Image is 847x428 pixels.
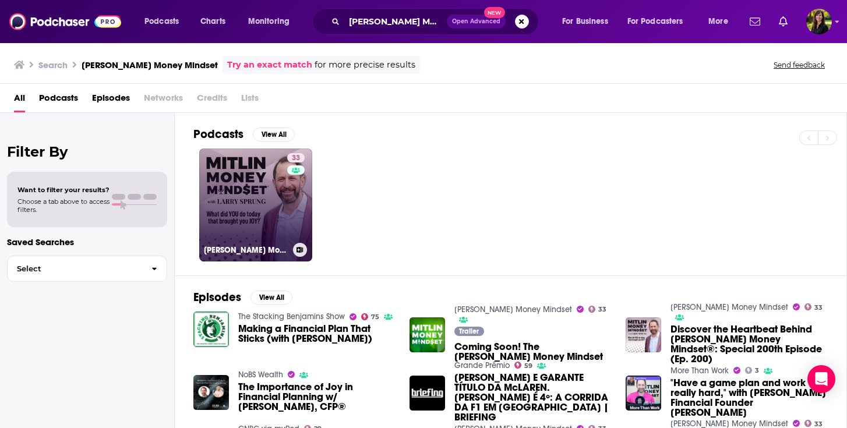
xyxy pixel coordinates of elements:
[700,12,743,31] button: open menu
[670,378,828,418] a: "Have a game plan and work really hard," with Mitlin Financial Founder Larry Sprung
[770,60,828,70] button: Send feedback
[200,13,225,30] span: Charts
[238,382,396,412] a: The Importance of Joy in Financial Planning w/ Larry Sprung, CFP®
[241,89,259,112] span: Lists
[287,153,305,162] a: 33
[17,186,110,194] span: Want to filter your results?
[9,10,121,33] img: Podchaser - Follow, Share and Rate Podcasts
[804,303,823,310] a: 33
[82,59,218,70] h3: [PERSON_NAME] Money Mindset
[193,375,229,411] img: The Importance of Joy in Financial Planning w/ Larry Sprung, CFP®
[806,9,832,34] button: Show profile menu
[7,143,167,160] h2: Filter By
[454,360,510,370] a: Grande Prêmio
[554,12,623,31] button: open menu
[410,317,445,353] img: Coming Soon! The Mitlin Money Mindset
[361,313,380,320] a: 75
[588,306,607,313] a: 33
[250,291,292,305] button: View All
[814,422,823,427] span: 33
[454,342,612,362] a: Coming Soon! The Mitlin Money Mindset
[708,13,728,30] span: More
[454,305,572,314] a: Mitlin Money Mindset
[774,12,792,31] a: Show notifications dropdown
[410,376,445,411] img: NORRIS VENCE E GARANTE TÍTULO DA McLAREN. HAMILTON É 4º: A CORRIDA DA F1 EM ABU DHABI | BRIEFING
[193,127,295,142] a: PodcastsView All
[452,19,500,24] span: Open Advanced
[627,13,683,30] span: For Podcasters
[807,365,835,393] div: Open Intercom Messenger
[144,13,179,30] span: Podcasts
[14,89,25,112] a: All
[193,312,229,347] img: Making a Financial Plan That Sticks (with Lawrence Sprung)
[806,9,832,34] img: User Profile
[626,317,661,353] img: Discover the Heartbeat Behind Mitlin Money Mindset®: Special 200th Episode (Ep. 200)
[204,245,288,255] h3: [PERSON_NAME] Money Mindset
[755,368,759,373] span: 3
[323,8,550,35] div: Search podcasts, credits, & more...
[806,9,832,34] span: Logged in as HowellMedia
[447,15,506,29] button: Open AdvancedNew
[7,256,167,282] button: Select
[670,302,788,312] a: Mitlin Money Mindset
[238,382,396,412] span: The Importance of Joy in Financial Planning w/ [PERSON_NAME], CFP®
[371,314,379,320] span: 75
[804,420,823,427] a: 33
[315,58,415,72] span: for more precise results
[193,127,243,142] h2: Podcasts
[39,89,78,112] a: Podcasts
[144,89,183,112] span: Networks
[814,305,823,310] span: 33
[670,378,828,418] span: "Have a game plan and work really hard," with [PERSON_NAME] Financial Founder [PERSON_NAME]
[514,362,533,369] a: 59
[8,265,142,273] span: Select
[17,197,110,214] span: Choose a tab above to access filters.
[670,324,828,364] a: Discover the Heartbeat Behind Mitlin Money Mindset®: Special 200th Episode (Ep. 200)
[38,59,68,70] h3: Search
[238,370,283,380] a: NoBS Wealth
[524,363,532,369] span: 59
[248,13,290,30] span: Monitoring
[670,366,729,376] a: More Than Work
[598,307,606,312] span: 33
[7,236,167,247] p: Saved Searches
[238,324,396,344] a: Making a Financial Plan That Sticks (with Lawrence Sprung)
[562,13,608,30] span: For Business
[626,376,661,411] img: "Have a game plan and work really hard," with Mitlin Financial Founder Larry Sprung
[253,128,295,142] button: View All
[240,12,305,31] button: open menu
[238,324,396,344] span: Making a Financial Plan That Sticks (with [PERSON_NAME])
[193,12,232,31] a: Charts
[459,328,479,335] span: Trailer
[484,7,505,18] span: New
[620,12,700,31] button: open menu
[238,312,345,321] a: The Stacking Benjamins Show
[193,290,241,305] h2: Episodes
[344,12,447,31] input: Search podcasts, credits, & more...
[227,58,312,72] a: Try an exact match
[454,342,612,362] span: Coming Soon! The [PERSON_NAME] Money Mindset
[745,12,765,31] a: Show notifications dropdown
[197,89,227,112] span: Credits
[193,290,292,305] a: EpisodesView All
[454,373,612,422] span: [PERSON_NAME] E GARANTE TÍTULO DA McLAREN. [PERSON_NAME] É 4º: A CORRIDA DA F1 EM [GEOGRAPHIC_DAT...
[745,367,760,374] a: 3
[199,148,312,261] a: 33[PERSON_NAME] Money Mindset
[670,324,828,364] span: Discover the Heartbeat Behind [PERSON_NAME] Money Mindset®: Special 200th Episode (Ep. 200)
[92,89,130,112] a: Episodes
[136,12,194,31] button: open menu
[292,153,300,164] span: 33
[454,373,612,422] a: NORRIS VENCE E GARANTE TÍTULO DA McLAREN. HAMILTON É 4º: A CORRIDA DA F1 EM ABU DHABI | BRIEFING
